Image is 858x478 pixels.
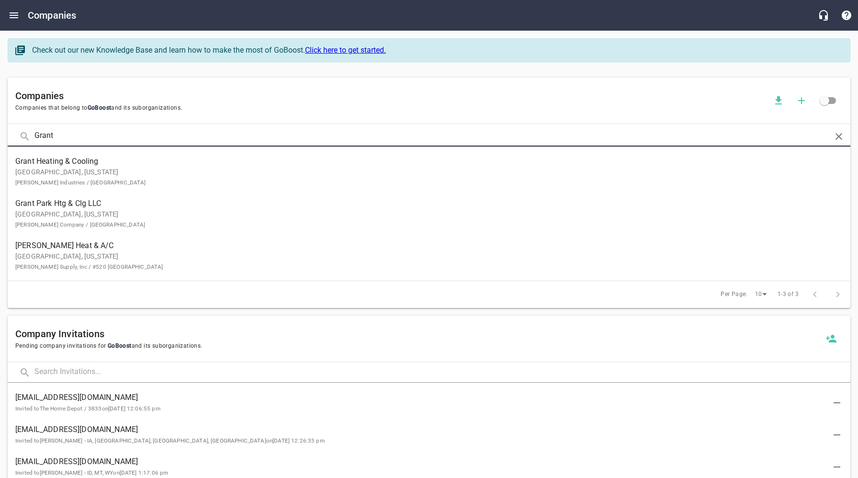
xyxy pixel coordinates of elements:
div: 10 [751,288,770,301]
a: Click here to get started. [305,46,386,55]
p: [GEOGRAPHIC_DATA], [US_STATE] [15,251,827,272]
a: [PERSON_NAME] Heat & A/C[GEOGRAPHIC_DATA], [US_STATE][PERSON_NAME] Supply, Inc / #520 [GEOGRAPHIC... [8,235,850,277]
p: [GEOGRAPHIC_DATA], [US_STATE] [15,167,827,187]
span: Grant Park Htg & Clg LLC [15,198,827,209]
h6: Company Invitations [15,326,820,341]
button: Support Portal [835,4,858,27]
span: Per Page: [721,290,747,299]
input: Search Invitations... [34,362,850,383]
p: [GEOGRAPHIC_DATA], [US_STATE] [15,209,827,229]
small: [PERSON_NAME] Industries / [GEOGRAPHIC_DATA] [15,179,146,186]
span: [PERSON_NAME] Heat & A/C [15,240,827,251]
span: Pending company invitations for and its suborganizations. [15,341,820,351]
a: Grant Park Htg & Clg LLC[GEOGRAPHIC_DATA], [US_STATE][PERSON_NAME] Company / [GEOGRAPHIC_DATA] [8,193,850,235]
div: Check out our new Knowledge Base and learn how to make the most of GoBoost. [32,45,840,56]
small: Invited to The Home Depot / 3833 on [DATE] 12:06:55 pm [15,405,160,412]
span: [EMAIL_ADDRESS][DOMAIN_NAME] [15,392,827,403]
button: Add a new company [790,89,813,112]
span: Click to view all companies [813,89,836,112]
input: Search Companies... [34,126,824,147]
span: [EMAIL_ADDRESS][DOMAIN_NAME] [15,456,827,467]
small: Invited to [PERSON_NAME] - ID, MT, WY on [DATE] 1:17:06 pm [15,469,168,476]
button: Download companies [767,89,790,112]
button: Invite a new company [820,327,843,350]
button: Open drawer [2,4,25,27]
span: GoBoost [106,342,131,349]
small: Invited to [PERSON_NAME] - IA, [GEOGRAPHIC_DATA], [GEOGRAPHIC_DATA], [GEOGRAPHIC_DATA] on [DATE] ... [15,437,325,444]
small: [PERSON_NAME] Company / [GEOGRAPHIC_DATA] [15,221,145,228]
a: Grant Heating & Cooling[GEOGRAPHIC_DATA], [US_STATE][PERSON_NAME] Industries / [GEOGRAPHIC_DATA] [8,150,850,193]
span: Companies that belong to and its suborganizations. [15,103,767,113]
span: Grant Heating & Cooling [15,156,827,167]
button: Live Chat [812,4,835,27]
span: 1-3 of 3 [778,290,799,299]
h6: Companies [28,8,76,23]
h6: Companies [15,88,767,103]
button: Delete Invitation [825,423,848,446]
button: Delete Invitation [825,391,848,414]
small: [PERSON_NAME] Supply, Inc / #520 [GEOGRAPHIC_DATA] [15,263,163,270]
span: [EMAIL_ADDRESS][DOMAIN_NAME] [15,424,827,435]
span: GoBoost [88,104,112,111]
